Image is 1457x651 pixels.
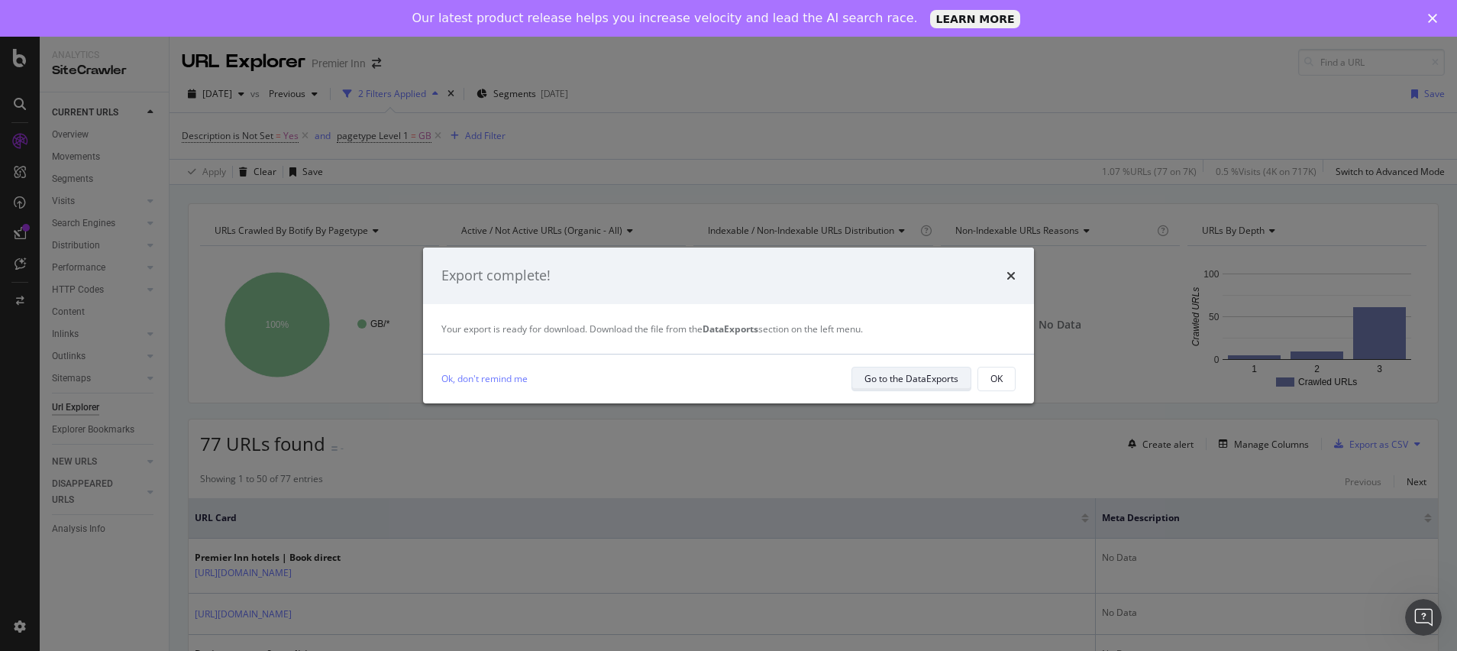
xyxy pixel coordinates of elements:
[851,367,971,391] button: Go to the DataExports
[990,372,1003,385] div: OK
[412,11,918,26] div: Our latest product release helps you increase velocity and lead the AI search race.
[977,367,1016,391] button: OK
[1405,599,1442,636] iframe: Intercom live chat
[1428,14,1443,23] div: Close
[1006,266,1016,286] div: times
[703,322,863,335] span: section on the left menu.
[441,371,528,387] a: Ok, don't remind me
[441,266,551,286] div: Export complete!
[703,322,758,335] strong: DataExports
[423,248,1034,403] div: modal
[930,10,1021,28] a: LEARN MORE
[864,372,958,385] div: Go to the DataExports
[441,322,1016,335] div: Your export is ready for download. Download the file from the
